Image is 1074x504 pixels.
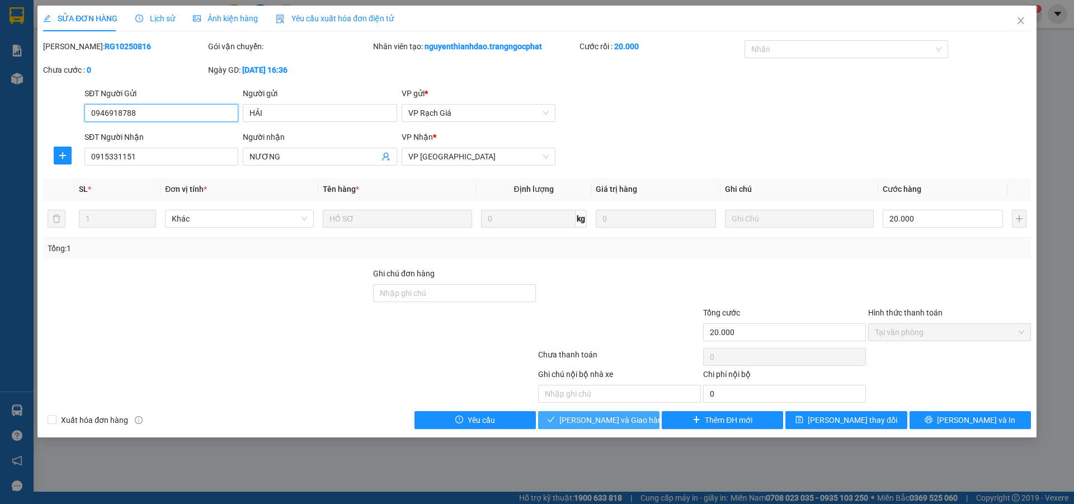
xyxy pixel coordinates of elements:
[43,14,117,23] span: SỬA ĐƠN HÀNG
[910,411,1031,429] button: printer[PERSON_NAME] và In
[455,416,463,425] span: exclamation-circle
[276,15,285,23] img: icon
[937,414,1015,426] span: [PERSON_NAME] và In
[87,65,91,74] b: 0
[381,152,390,161] span: user-add
[875,324,1024,341] span: Tại văn phòng
[373,269,435,278] label: Ghi chú đơn hàng
[1012,210,1026,228] button: plus
[276,14,394,23] span: Yêu cầu xuất hóa đơn điện tử
[4,25,105,50] span: VP [GEOGRAPHIC_DATA]
[193,15,201,22] span: picture
[1016,16,1025,25] span: close
[48,210,65,228] button: delete
[373,284,536,302] input: Ghi chú đơn hàng
[576,210,587,228] span: kg
[106,78,180,102] span: Điện thoại:
[54,147,72,164] button: plus
[693,416,700,425] span: plus
[323,185,359,194] span: Tên hàng
[56,414,133,426] span: Xuất hóa đơn hàng
[580,40,742,53] div: Cước rồi :
[402,133,433,142] span: VP Nhận
[662,411,783,429] button: plusThêm ĐH mới
[538,411,660,429] button: check[PERSON_NAME] và Giao hàng
[408,148,549,165] span: VP Hà Tiên
[18,5,173,21] strong: NHÀ XE [PERSON_NAME]
[725,210,874,228] input: Ghi Chú
[373,40,577,53] div: Nhân viên tạo:
[323,210,472,228] input: VD: Bàn, Ghế
[106,51,186,76] span: Địa chỉ:
[705,414,752,426] span: Thêm ĐH mới
[703,368,866,385] div: Chi phí nội bộ
[105,42,151,51] b: RG10250816
[795,416,803,425] span: save
[84,131,238,143] div: SĐT Người Nhận
[614,42,639,51] b: 20.000
[172,210,307,227] span: Khác
[596,210,716,228] input: 0
[135,15,143,22] span: clock-circle
[106,51,186,76] strong: 260A, [PERSON_NAME]
[106,37,164,50] span: VP Rạch Giá
[925,416,932,425] span: printer
[703,308,740,317] span: Tổng cước
[4,64,97,88] strong: [STREET_ADDRESS] Châu
[243,87,397,100] div: Người gửi
[43,40,206,53] div: [PERSON_NAME]:
[596,185,637,194] span: Giá trị hàng
[208,64,371,76] div: Ngày GD:
[868,308,943,317] label: Hình thức thanh toán
[538,368,701,385] div: Ghi chú nội bộ nhà xe
[208,40,371,53] div: Gói vận chuyển:
[414,411,536,429] button: exclamation-circleYêu cầu
[54,151,71,160] span: plus
[408,105,549,121] span: VP Rạch Giá
[165,185,207,194] span: Đơn vị tính
[79,185,88,194] span: SL
[538,385,701,403] input: Nhập ghi chú
[402,87,555,100] div: VP gửi
[514,185,554,194] span: Định lượng
[425,42,542,51] b: nguyenthianhdao.trangngocphat
[135,14,175,23] span: Lịch sử
[537,348,702,368] div: Chưa thanh toán
[84,87,238,100] div: SĐT Người Gửi
[559,414,667,426] span: [PERSON_NAME] và Giao hàng
[808,414,897,426] span: [PERSON_NAME] thay đổi
[883,185,921,194] span: Cước hàng
[4,51,97,88] span: Địa chỉ:
[547,416,555,425] span: check
[243,131,397,143] div: Người nhận
[1005,6,1037,37] button: Close
[468,414,495,426] span: Yêu cầu
[720,178,878,200] th: Ghi chú
[242,65,288,74] b: [DATE] 16:36
[43,64,206,76] div: Chưa cước :
[785,411,907,429] button: save[PERSON_NAME] thay đổi
[193,14,258,23] span: Ảnh kiện hàng
[43,15,51,22] span: edit
[135,416,143,424] span: info-circle
[48,242,414,255] div: Tổng: 1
